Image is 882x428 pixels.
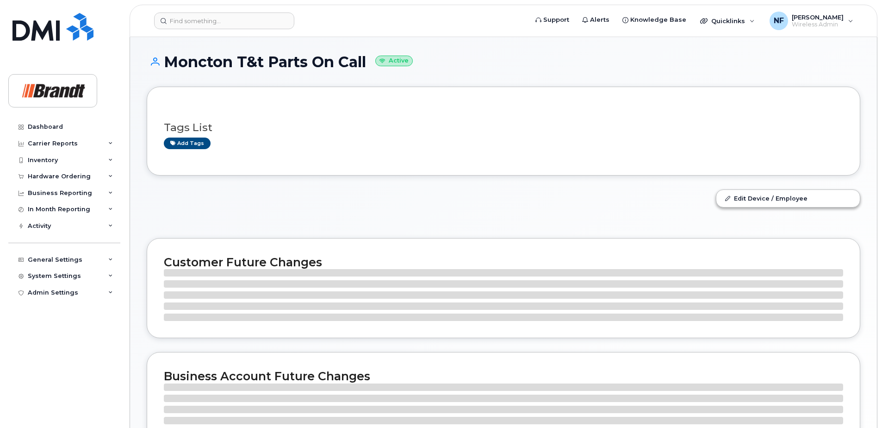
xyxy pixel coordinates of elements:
[375,56,413,66] small: Active
[164,369,843,383] h2: Business Account Future Changes
[716,190,860,207] a: Edit Device / Employee
[164,122,843,133] h3: Tags List
[164,138,211,149] a: Add tags
[164,255,843,269] h2: Customer Future Changes
[147,54,860,70] h1: Moncton T&t Parts On Call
